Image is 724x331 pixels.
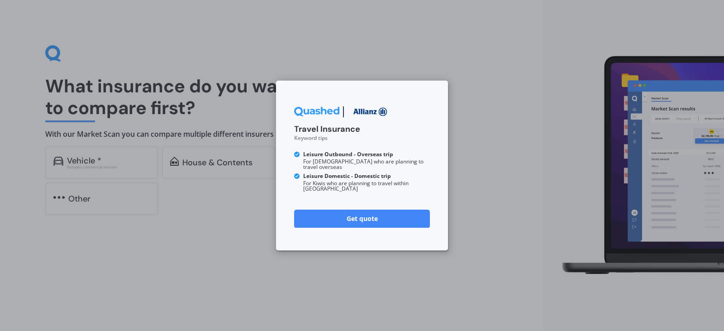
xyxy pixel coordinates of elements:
[348,103,393,120] img: Allianz.webp
[294,210,430,228] a: Get quote
[294,134,328,142] small: Keyword tips
[303,152,430,170] small: For [DEMOGRAPHIC_DATA] who are planning to travel overseas
[294,124,430,134] h3: Travel Insurance
[303,173,430,192] small: For Kiwis who are planning to travel within [GEOGRAPHIC_DATA]
[303,173,430,179] b: Leisure Domestic - Domestic trip
[303,152,430,157] b: Leisure Outbound - Overseas trip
